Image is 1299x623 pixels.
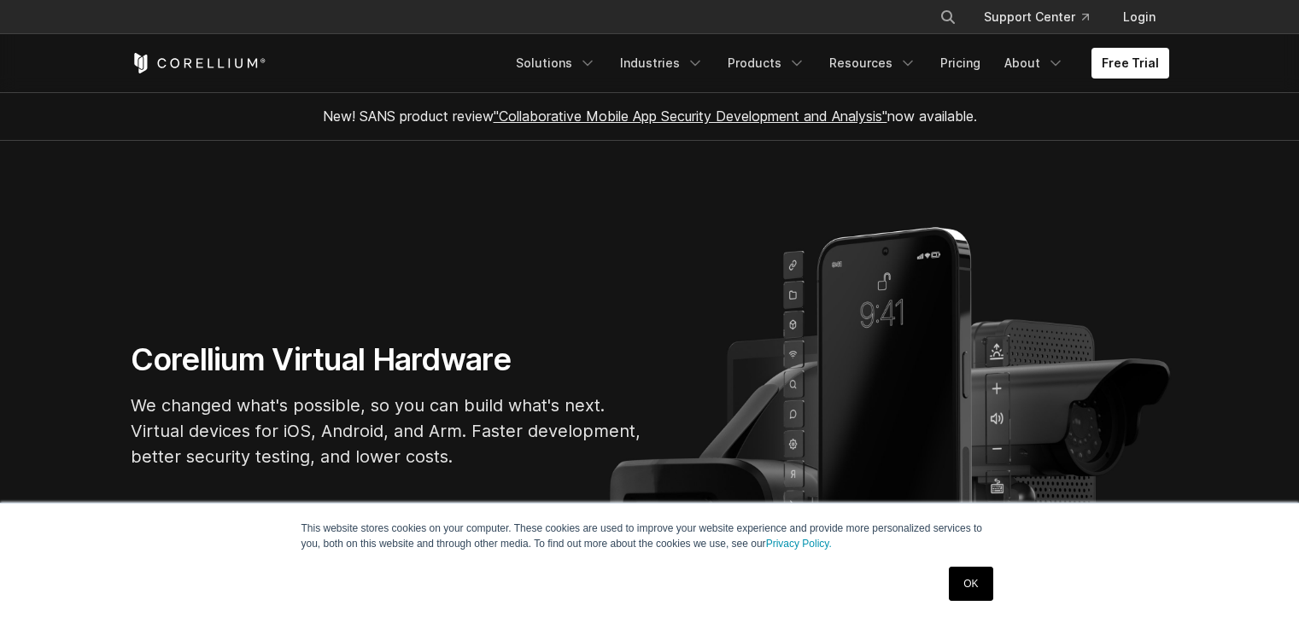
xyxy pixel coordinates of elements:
[819,48,927,79] a: Resources
[930,48,991,79] a: Pricing
[131,341,643,379] h1: Corellium Virtual Hardware
[323,108,977,125] span: New! SANS product review now available.
[919,2,1169,32] div: Navigation Menu
[1091,48,1169,79] a: Free Trial
[933,2,963,32] button: Search
[131,53,266,73] a: Corellium Home
[506,48,606,79] a: Solutions
[610,48,714,79] a: Industries
[970,2,1103,32] a: Support Center
[1109,2,1169,32] a: Login
[301,521,998,551] p: This website stores cookies on your computer. These cookies are used to improve your website expe...
[506,48,1169,79] div: Navigation Menu
[994,48,1074,79] a: About
[717,48,816,79] a: Products
[766,538,832,550] a: Privacy Policy.
[949,567,992,601] a: OK
[494,108,887,125] a: "Collaborative Mobile App Security Development and Analysis"
[131,393,643,469] p: We changed what's possible, so you can build what's next. Virtual devices for iOS, Android, and A...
